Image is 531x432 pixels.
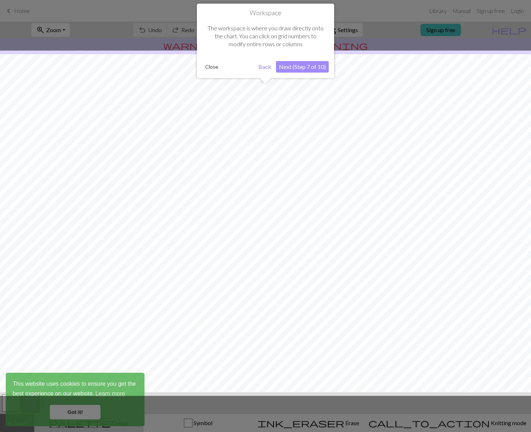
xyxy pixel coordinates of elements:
button: Back [255,61,274,73]
button: Next (Step 7 of 10) [276,61,329,73]
h1: Workspace [202,9,329,17]
button: Close [202,61,221,72]
div: Workspace [197,4,334,78]
div: The workspace is where you draw directly onto the chart. You can click on grid numbers to modify ... [202,17,329,56]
